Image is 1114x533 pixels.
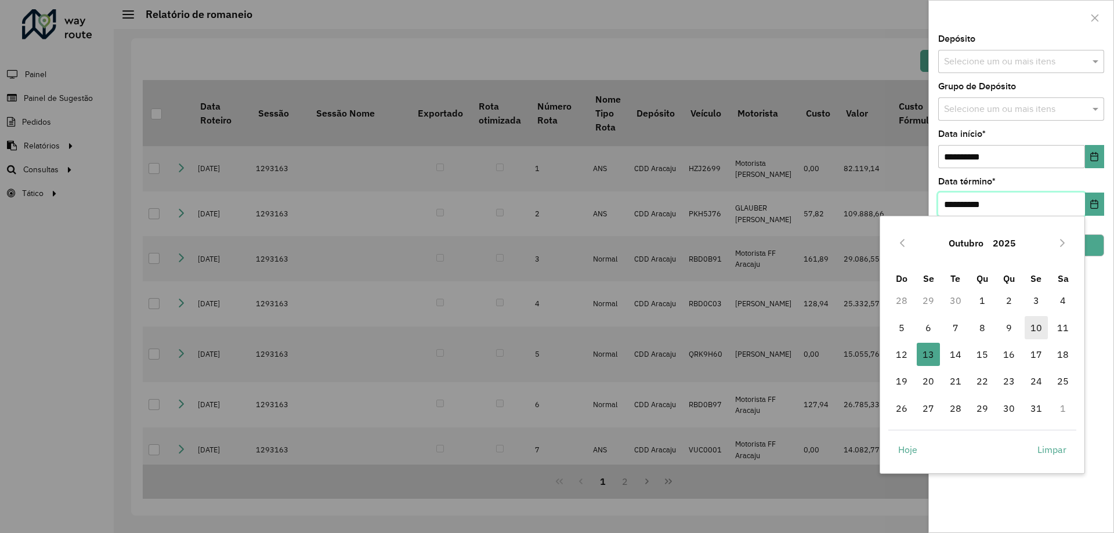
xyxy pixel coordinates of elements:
button: Choose Date [1085,145,1104,168]
td: 25 [1050,368,1076,394]
td: 19 [888,368,915,394]
td: 13 [915,341,942,368]
span: 9 [997,316,1021,339]
span: 20 [917,369,940,393]
span: Limpar [1037,443,1066,456]
td: 10 [1023,314,1050,341]
td: 28 [888,287,915,314]
td: 1 [969,287,996,314]
div: Choose Date [880,216,1085,473]
td: 30 [996,395,1022,422]
span: Se [923,273,934,284]
span: 16 [997,343,1021,366]
span: 7 [944,316,967,339]
span: 12 [890,343,913,366]
label: Data início [938,127,986,141]
span: 24 [1025,369,1048,393]
td: 21 [942,368,968,394]
span: 3 [1025,289,1048,312]
label: Depósito [938,32,975,46]
td: 24 [1023,368,1050,394]
td: 26 [888,395,915,422]
td: 27 [915,395,942,422]
td: 29 [969,395,996,422]
span: 18 [1051,343,1075,366]
td: 12 [888,341,915,368]
td: 16 [996,341,1022,368]
span: Hoje [898,443,917,456]
span: 2 [997,289,1021,312]
td: 30 [942,287,968,314]
span: 23 [997,369,1021,393]
span: Te [950,273,960,284]
span: Do [896,273,907,284]
td: 6 [915,314,942,341]
span: 8 [971,316,994,339]
button: Hoje [888,438,927,461]
td: 4 [1050,287,1076,314]
td: 11 [1050,314,1076,341]
td: 28 [942,395,968,422]
span: 1 [971,289,994,312]
td: 31 [1023,395,1050,422]
button: Choose Month [944,229,988,257]
td: 20 [915,368,942,394]
td: 14 [942,341,968,368]
td: 29 [915,287,942,314]
span: 5 [890,316,913,339]
span: 13 [917,343,940,366]
span: 21 [944,369,967,393]
span: 19 [890,369,913,393]
span: 10 [1025,316,1048,339]
td: 3 [1023,287,1050,314]
button: Choose Year [988,229,1021,257]
span: 30 [997,397,1021,420]
td: 2 [996,287,1022,314]
span: Sa [1058,273,1069,284]
button: Limpar [1028,438,1076,461]
span: 15 [971,343,994,366]
label: Data término [938,175,996,188]
span: 17 [1025,343,1048,366]
td: 9 [996,314,1022,341]
span: Qu [976,273,988,284]
td: 8 [969,314,996,341]
span: Qu [1003,273,1015,284]
span: 11 [1051,316,1075,339]
span: 26 [890,397,913,420]
td: 22 [969,368,996,394]
span: 4 [1051,289,1075,312]
button: Choose Date [1085,193,1104,216]
span: Se [1030,273,1041,284]
td: 7 [942,314,968,341]
button: Previous Month [893,234,912,252]
td: 5 [888,314,915,341]
td: 18 [1050,341,1076,368]
span: 6 [917,316,940,339]
td: 15 [969,341,996,368]
button: Next Month [1053,234,1072,252]
span: 14 [944,343,967,366]
td: 17 [1023,341,1050,368]
td: 1 [1050,395,1076,422]
span: 31 [1025,397,1048,420]
span: 28 [944,397,967,420]
span: 29 [971,397,994,420]
span: 22 [971,369,994,393]
span: 27 [917,397,940,420]
td: 23 [996,368,1022,394]
span: 25 [1051,369,1075,393]
label: Grupo de Depósito [938,79,1016,93]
